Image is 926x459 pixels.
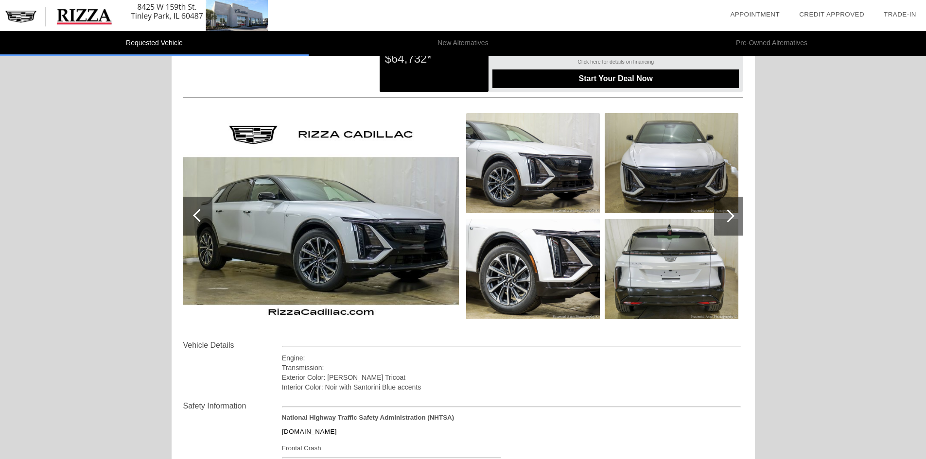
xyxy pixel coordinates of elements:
[505,74,727,83] span: Start Your Deal Now
[466,113,600,213] img: b4131cba4c63090265c8c59785f939c8.jpg
[282,373,741,382] div: Exterior Color: [PERSON_NAME] Tricoat
[884,11,916,18] a: Trade-In
[282,428,337,435] a: [DOMAIN_NAME]
[492,59,739,69] div: Click here for details on financing
[183,68,743,84] div: Quoted on [DATE] 1:01:50 PM
[466,219,600,319] img: c47780b1ff69dde3e37ec932f07f3322.jpg
[605,113,738,213] img: 589add395980717cef41f5952ed17ed6.jpg
[183,113,459,319] img: 699f4050b111c7b688ab87aa4c10b6d7.jpg
[799,11,864,18] a: Credit Approved
[183,340,282,351] div: Vehicle Details
[282,414,454,421] strong: National Highway Traffic Safety Administration (NHTSA)
[282,353,741,363] div: Engine:
[617,31,926,56] li: Pre-Owned Alternatives
[282,442,501,454] div: Frontal Crash
[309,31,617,56] li: New Alternatives
[605,219,738,319] img: e80e725261216c49af7628aa990ea95b.jpg
[183,400,282,412] div: Safety Information
[282,363,741,373] div: Transmission:
[730,11,780,18] a: Appointment
[282,382,741,392] div: Interior Color: Noir with Santorini Blue accents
